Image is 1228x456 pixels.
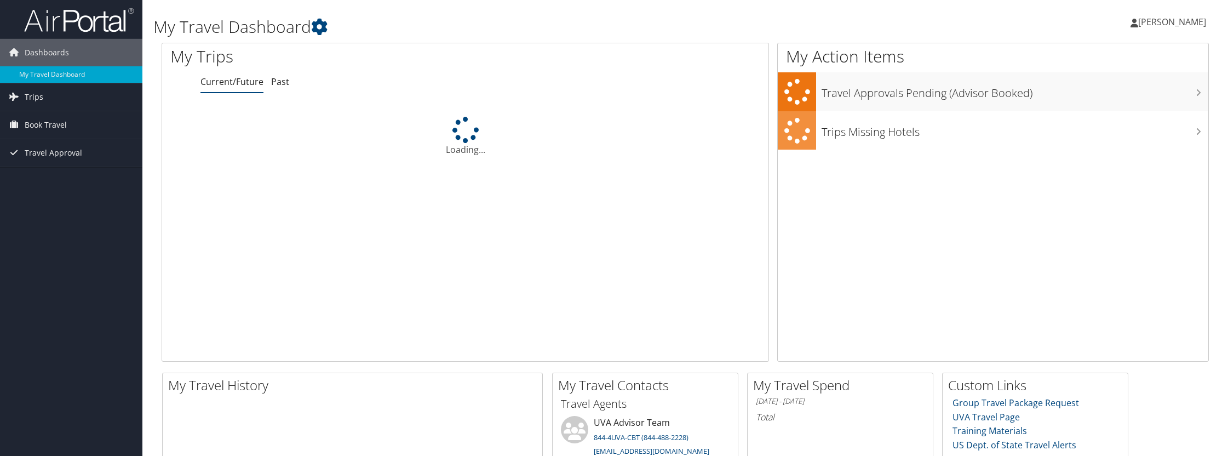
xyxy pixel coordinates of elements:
[778,111,1208,150] a: Trips Missing Hotels
[558,376,738,395] h2: My Travel Contacts
[952,439,1076,451] a: US Dept. of State Travel Alerts
[25,111,67,139] span: Book Travel
[952,397,1079,409] a: Group Travel Package Request
[594,446,709,456] a: [EMAIL_ADDRESS][DOMAIN_NAME]
[162,117,768,156] div: Loading...
[756,411,925,423] h6: Total
[25,39,69,66] span: Dashboards
[952,425,1027,437] a: Training Materials
[25,83,43,111] span: Trips
[778,45,1208,68] h1: My Action Items
[1131,5,1217,38] a: [PERSON_NAME]
[822,80,1208,101] h3: Travel Approvals Pending (Advisor Booked)
[594,432,688,442] a: 844-4UVA-CBT (844-488-2228)
[153,15,863,38] h1: My Travel Dashboard
[168,376,542,395] h2: My Travel History
[271,76,289,88] a: Past
[25,139,82,167] span: Travel Approval
[948,376,1128,395] h2: Custom Links
[561,396,730,412] h3: Travel Agents
[778,72,1208,111] a: Travel Approvals Pending (Advisor Booked)
[753,376,933,395] h2: My Travel Spend
[756,396,925,407] h6: [DATE] - [DATE]
[1138,16,1206,28] span: [PERSON_NAME]
[170,45,508,68] h1: My Trips
[822,119,1208,140] h3: Trips Missing Hotels
[952,411,1020,423] a: UVA Travel Page
[24,7,134,33] img: airportal-logo.png
[200,76,263,88] a: Current/Future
